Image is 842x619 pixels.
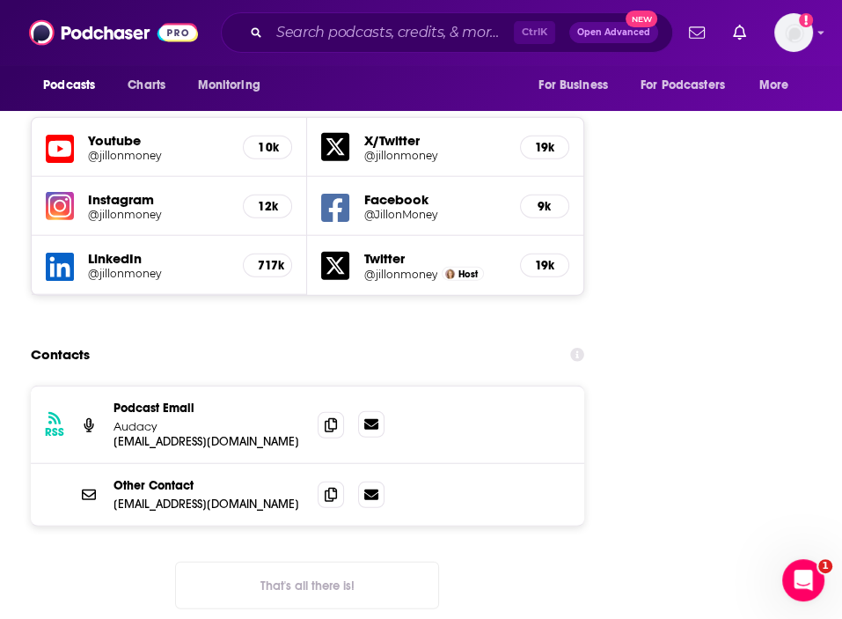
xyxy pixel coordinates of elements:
h5: Instagram [88,191,229,208]
span: Monitoring [197,73,260,98]
span: More [759,73,789,98]
span: Podcasts [43,73,95,98]
span: New [626,11,657,27]
span: Charts [128,73,165,98]
input: Search podcasts, credits, & more... [269,18,514,47]
h5: @jillonmoney [88,149,215,162]
img: Jill Schlesinger [445,269,455,279]
a: @jillonmoney [88,149,229,162]
button: open menu [31,69,118,102]
button: open menu [747,69,811,102]
h5: LinkedIn [88,250,229,267]
a: @jillonmoney [363,268,437,281]
h5: 9k [535,199,554,214]
h5: Twitter [363,250,505,267]
span: Logged in as rpearson [774,13,813,52]
a: @jillonmoney [88,208,229,221]
button: open menu [185,69,282,102]
svg: Add a profile image [799,13,813,27]
h5: @jillonmoney [363,149,490,162]
h5: 19k [535,258,554,273]
h5: X/Twitter [363,132,505,149]
div: Search podcasts, credits, & more... [221,12,673,53]
span: For Business [538,73,608,98]
p: [EMAIL_ADDRESS][DOMAIN_NAME] [113,497,304,512]
button: Nothing here. [175,562,439,609]
a: @jillonmoney [88,267,229,280]
h5: Facebook [363,191,505,208]
h5: 19k [535,140,554,155]
h5: 10k [258,140,277,155]
h5: @JillonMoney [363,208,490,221]
iframe: Intercom live chat [782,559,824,601]
p: Audacy [113,419,304,434]
a: Show notifications dropdown [726,18,753,48]
a: @JillonMoney [363,208,505,221]
h5: 12k [258,199,277,214]
h5: Youtube [88,132,229,149]
img: User Profile [774,13,813,52]
h2: Contacts [31,338,90,372]
img: iconImage [46,192,74,220]
img: Podchaser - Follow, Share and Rate Podcasts [29,16,198,49]
button: Show profile menu [774,13,813,52]
p: Podcast Email [113,401,304,416]
p: Other Contact [113,478,304,493]
a: Show notifications dropdown [682,18,712,48]
span: Host [458,269,478,280]
h5: 717k [258,258,277,273]
h5: @jillonmoney [88,208,215,221]
button: open menu [629,69,750,102]
h5: @jillonmoney [88,267,215,280]
span: For Podcasters [641,73,725,98]
a: Charts [116,69,176,102]
span: 1 [818,559,832,573]
button: open menu [526,69,630,102]
p: [EMAIL_ADDRESS][DOMAIN_NAME] [113,434,304,449]
h3: RSS [45,425,64,439]
span: Open Advanced [577,28,650,37]
span: Ctrl K [514,21,555,44]
button: Open AdvancedNew [569,22,658,43]
a: @jillonmoney [363,149,505,162]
